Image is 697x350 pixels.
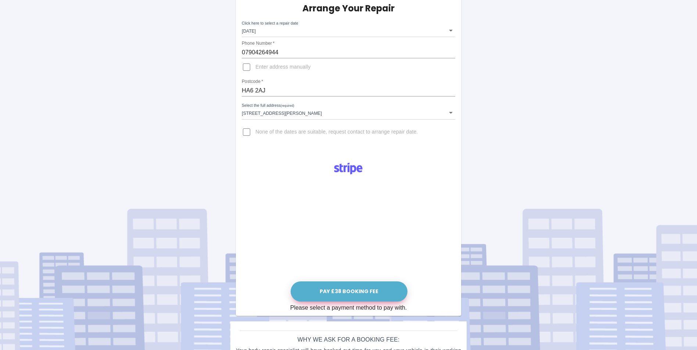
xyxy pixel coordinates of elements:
[242,106,455,119] div: [STREET_ADDRESS][PERSON_NAME]
[255,63,310,71] span: Enter address manually
[302,3,395,14] h5: Arrange Your Repair
[330,160,367,178] img: Logo
[291,281,407,302] button: Pay £38 Booking Fee
[242,103,294,109] label: Select the full address
[242,24,455,37] div: [DATE]
[242,40,274,47] label: Phone Number
[236,335,461,345] h6: Why we ask for a booking fee:
[242,21,298,26] label: Click here to select a repair date
[289,179,409,279] iframe: Secure payment input frame
[290,303,407,312] div: Please select a payment method to pay with.
[242,79,263,85] label: Postcode
[255,128,418,136] span: None of the dates are suitable, request contact to arrange repair date.
[281,104,294,107] small: (required)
